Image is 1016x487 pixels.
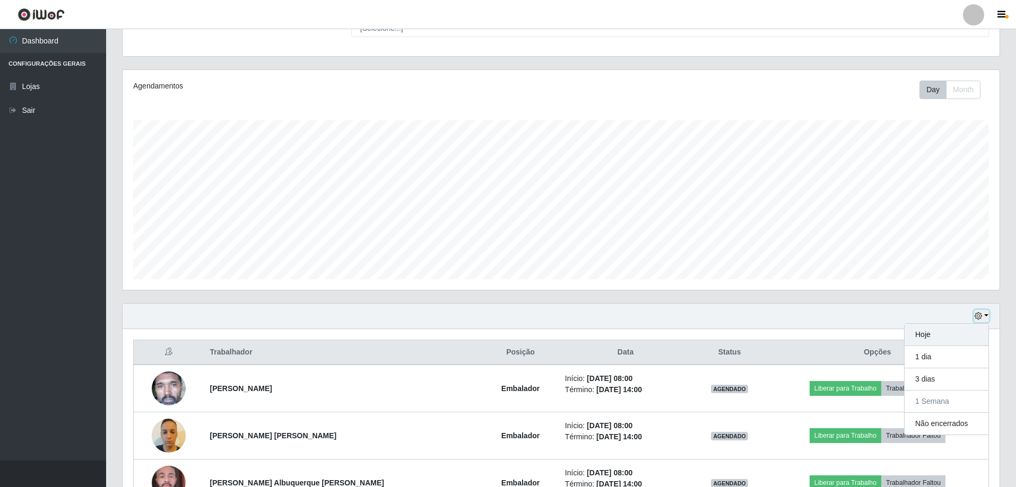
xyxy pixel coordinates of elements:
[587,421,632,430] time: [DATE] 08:00
[905,368,988,391] button: 3 dias
[152,353,186,423] img: 1672757471679.jpeg
[946,81,980,99] button: Month
[587,374,632,383] time: [DATE] 08:00
[501,384,540,393] strong: Embalador
[596,385,642,394] time: [DATE] 14:00
[810,381,881,396] button: Liberar para Trabalho
[767,340,989,365] th: Opções
[810,428,881,443] button: Liberar para Trabalho
[596,432,642,441] time: [DATE] 14:00
[711,385,748,393] span: AGENDADO
[18,8,65,21] img: CoreUI Logo
[565,467,686,479] li: Início:
[203,340,482,365] th: Trabalhador
[501,431,540,440] strong: Embalador
[905,391,988,413] button: 1 Semana
[565,384,686,395] li: Término:
[565,373,686,384] li: Início:
[692,340,767,365] th: Status
[919,81,989,99] div: Toolbar with button groups
[210,479,384,487] strong: [PERSON_NAME] Albuquerque [PERSON_NAME]
[559,340,692,365] th: Data
[881,381,945,396] button: Trabalhador Faltou
[905,413,988,435] button: Não encerrados
[482,340,559,365] th: Posição
[881,428,945,443] button: Trabalhador Faltou
[210,431,336,440] strong: [PERSON_NAME] [PERSON_NAME]
[133,81,481,92] div: Agendamentos
[501,479,540,487] strong: Embalador
[905,324,988,346] button: Hoje
[905,346,988,368] button: 1 dia
[919,81,946,99] button: Day
[587,468,632,477] time: [DATE] 08:00
[210,384,272,393] strong: [PERSON_NAME]
[565,431,686,442] li: Término:
[565,420,686,431] li: Início:
[919,81,980,99] div: First group
[152,413,186,458] img: 1706823313028.jpeg
[711,432,748,440] span: AGENDADO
